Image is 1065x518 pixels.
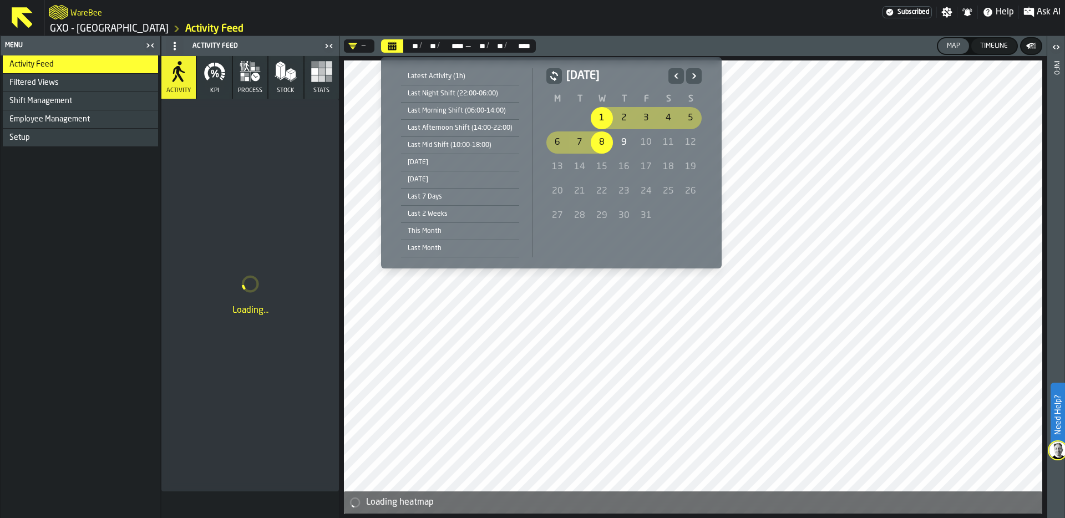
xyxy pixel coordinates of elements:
[635,205,657,227] div: Friday 31 October 2025
[401,225,519,237] div: This Month
[635,107,657,129] div: Friday 3 October 2025 selected
[546,68,702,228] div: October 2025
[1052,384,1064,446] label: Need Help?
[591,107,613,129] div: Wednesday 1 October 2025 selected
[679,180,702,202] div: Sunday 26 October 2025
[569,205,591,227] div: 28
[401,191,519,203] div: Last 7 Days
[401,70,519,83] div: Latest Activity (1h)
[401,174,519,186] div: [DATE]
[613,93,635,106] th: T
[657,131,679,154] div: Saturday 11 October 2025
[613,107,635,129] div: Thursday 2 October 2025 selected
[569,180,591,202] div: 21
[613,180,635,202] div: Thursday 23 October 2025
[591,156,613,178] div: 15
[657,93,679,106] th: S
[657,107,679,129] div: Saturday 4 October 2025 selected
[635,180,657,202] div: Friday 24 October 2025
[401,88,519,100] div: Last Night Shift (22:00-06:00)
[686,68,702,84] button: Next
[546,131,569,154] div: Monday 6 October 2025 selected
[546,156,569,178] div: Monday 13 October 2025
[401,122,519,134] div: Last Afternoon Shift (14:00-22:00)
[546,205,569,227] div: 27
[657,180,679,202] div: 25
[591,107,613,129] div: 1
[635,205,657,227] div: 31
[591,205,613,227] div: 29
[401,242,519,255] div: Last Month
[679,156,702,178] div: Sunday 19 October 2025
[591,156,613,178] div: Wednesday 15 October 2025
[546,205,569,227] div: Monday 27 October 2025
[613,180,635,202] div: 23
[613,205,635,227] div: 30
[546,93,569,106] th: M
[401,208,519,220] div: Last 2 Weeks
[679,156,702,178] div: 19
[635,107,657,129] div: 3
[679,93,702,106] th: S
[613,156,635,178] div: Thursday 16 October 2025
[679,131,702,154] div: Sunday 12 October 2025
[546,68,562,84] button: button-
[591,93,613,106] th: W
[546,93,702,228] table: October 2025
[591,180,613,202] div: Wednesday 22 October 2025
[635,156,657,178] div: 17
[569,156,591,178] div: 14
[390,66,713,260] div: Select date range Select date range
[657,180,679,202] div: Saturday 25 October 2025
[546,180,569,202] div: Monday 20 October 2025
[657,156,679,178] div: 18
[613,205,635,227] div: Thursday 30 October 2025
[613,131,635,154] div: Today, Thursday 9 October 2025, Last available date
[635,180,657,202] div: 24
[635,131,657,154] div: Friday 10 October 2025
[591,131,613,154] div: Wednesday 8 October 2025 selected
[566,68,664,84] h2: [DATE]
[613,107,635,129] div: 2
[679,131,702,154] div: 12
[569,93,591,106] th: T
[546,131,569,154] div: 6
[635,156,657,178] div: Friday 17 October 2025
[613,131,635,154] div: 9
[401,139,519,151] div: Last Mid Shift (10:00-18:00)
[401,156,519,169] div: [DATE]
[635,93,657,106] th: F
[546,156,569,178] div: 13
[657,107,679,129] div: 4
[569,131,591,154] div: Tuesday 7 October 2025 selected
[591,131,613,154] div: 8
[679,180,702,202] div: 26
[679,107,702,129] div: 5
[613,156,635,178] div: 16
[591,205,613,227] div: Wednesday 29 October 2025
[546,180,569,202] div: 20
[679,107,702,129] div: Sunday 5 October 2025 selected
[401,105,519,117] div: Last Morning Shift (06:00-14:00)
[569,205,591,227] div: Tuesday 28 October 2025
[635,131,657,154] div: 10
[657,131,679,154] div: 11
[591,180,613,202] div: 22
[569,131,591,154] div: 7
[569,156,591,178] div: Tuesday 14 October 2025
[668,68,684,84] button: Previous
[569,180,591,202] div: Tuesday 21 October 2025
[657,156,679,178] div: Saturday 18 October 2025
